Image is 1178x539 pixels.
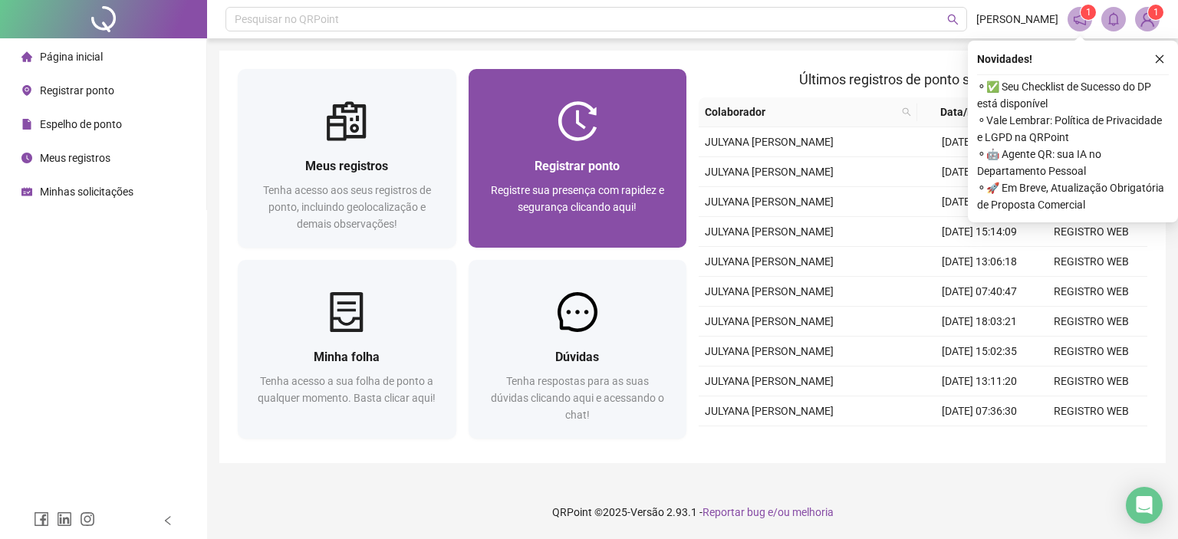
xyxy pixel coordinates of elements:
td: REGISTRO WEB [1035,396,1147,426]
span: Espelho de ponto [40,118,122,130]
td: [DATE] 07:40:47 [923,277,1035,307]
span: Últimos registros de ponto sincronizados [799,71,1047,87]
a: Registrar pontoRegistre sua presença com rapidez e segurança clicando aqui! [469,69,687,248]
span: 1 [1153,7,1159,18]
footer: QRPoint © 2025 - 2.93.1 - [207,485,1178,539]
div: Open Intercom Messenger [1126,487,1163,524]
td: [DATE] 13:06:09 [923,127,1035,157]
span: JULYANA [PERSON_NAME] [705,166,834,178]
td: REGISTRO WEB [1035,217,1147,247]
td: [DATE] 13:06:18 [923,247,1035,277]
span: JULYANA [PERSON_NAME] [705,315,834,327]
span: Reportar bug e/ou melhoria [703,506,834,518]
span: Tenha acesso a sua folha de ponto a qualquer momento. Basta clicar aqui! [258,375,436,404]
span: search [902,107,911,117]
span: 1 [1086,7,1091,18]
td: REGISTRO WEB [1035,277,1147,307]
td: [DATE] 19:05:00 [923,187,1035,217]
sup: Atualize o seu contato no menu Meus Dados [1148,5,1163,20]
td: REGISTRO WEB [1035,366,1147,396]
td: [DATE] 07:39:10 [923,157,1035,187]
span: [PERSON_NAME] [976,11,1058,28]
span: clock-circle [21,153,32,163]
span: JULYANA [PERSON_NAME] [705,225,834,238]
img: 90500 [1136,8,1159,31]
span: Registre sua presença com rapidez e segurança clicando aqui! [491,184,664,213]
span: JULYANA [PERSON_NAME] [705,196,834,208]
span: ⚬ Vale Lembrar: Política de Privacidade e LGPD na QRPoint [977,112,1169,146]
td: [DATE] 07:36:30 [923,396,1035,426]
span: Registrar ponto [535,159,620,173]
span: ⚬ 🚀 Em Breve, Atualização Obrigatória de Proposta Comercial [977,179,1169,213]
td: [DATE] 15:14:09 [923,217,1035,247]
td: REGISTRO WEB [1035,337,1147,366]
td: REGISTRO WEB [1035,307,1147,337]
span: Tenha respostas para as suas dúvidas clicando aqui e acessando o chat! [491,375,664,421]
td: [DATE] 15:02:35 [923,337,1035,366]
span: JULYANA [PERSON_NAME] [705,405,834,417]
span: search [899,100,914,123]
a: Minha folhaTenha acesso a sua folha de ponto a qualquer momento. Basta clicar aqui! [238,260,456,439]
span: Registrar ponto [40,84,114,97]
span: Meus registros [40,152,110,164]
span: Tenha acesso aos seus registros de ponto, incluindo geolocalização e demais observações! [263,184,431,230]
a: Meus registrosTenha acesso aos seus registros de ponto, incluindo geolocalização e demais observa... [238,69,456,248]
span: ⚬ ✅ Seu Checklist de Sucesso do DP está disponível [977,78,1169,112]
td: [DATE] 18:30:18 [923,426,1035,456]
span: file [21,119,32,130]
span: JULYANA [PERSON_NAME] [705,375,834,387]
span: environment [21,85,32,96]
span: JULYANA [PERSON_NAME] [705,136,834,148]
span: search [947,14,959,25]
span: Minha folha [314,350,380,364]
td: [DATE] 18:03:21 [923,307,1035,337]
span: Página inicial [40,51,103,63]
span: ⚬ 🤖 Agente QR: sua IA no Departamento Pessoal [977,146,1169,179]
span: JULYANA [PERSON_NAME] [705,255,834,268]
span: Colaborador [705,104,896,120]
span: home [21,51,32,62]
span: Novidades ! [977,51,1032,67]
td: [DATE] 13:11:20 [923,366,1035,396]
sup: 1 [1081,5,1096,20]
td: REGISTRO WEB [1035,247,1147,277]
span: notification [1073,12,1087,26]
span: Versão [630,506,664,518]
span: Meus registros [305,159,388,173]
span: bell [1107,12,1120,26]
span: instagram [80,511,95,527]
span: Dúvidas [555,350,599,364]
span: close [1154,54,1165,64]
span: Data/Hora [923,104,1008,120]
span: facebook [34,511,49,527]
a: DúvidasTenha respostas para as suas dúvidas clicando aqui e acessando o chat! [469,260,687,439]
span: JULYANA [PERSON_NAME] [705,285,834,297]
span: left [163,515,173,526]
span: schedule [21,186,32,197]
span: JULYANA [PERSON_NAME] [705,345,834,357]
span: Minhas solicitações [40,186,133,198]
th: Data/Hora [917,97,1026,127]
td: REGISTRO WEB [1035,426,1147,456]
span: linkedin [57,511,72,527]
